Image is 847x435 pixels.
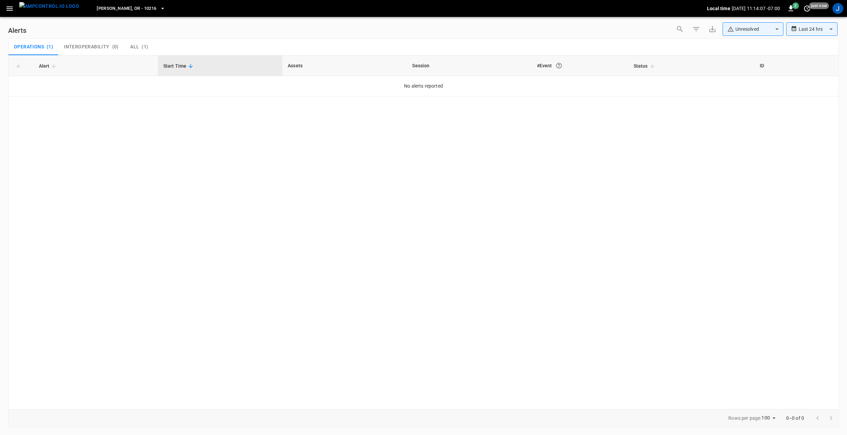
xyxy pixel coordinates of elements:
[64,44,109,50] span: Interoperability
[728,415,761,421] p: Rows per page:
[799,23,838,36] div: Last 24 hrs
[537,60,623,72] div: #Event
[802,3,813,14] button: set refresh interval
[761,413,778,423] div: 100
[112,44,119,50] span: ( 0 )
[792,2,799,9] span: 2
[786,415,804,421] p: 0–0 of 0
[94,2,168,15] button: [PERSON_NAME], OR - 10216
[163,62,195,70] span: Start Time
[47,44,53,50] span: ( 1 )
[142,44,148,50] span: ( 1 )
[754,55,839,76] th: ID
[407,55,531,76] th: Session
[732,5,780,12] p: [DATE] 11:14:07 -07:00
[832,3,843,14] div: profile-icon
[39,62,58,70] span: Alert
[634,62,657,70] span: Status
[282,55,407,76] th: Assets
[553,60,565,72] button: An event is a single occurrence of an issue. An alert groups related events for the same asset, m...
[8,76,839,96] td: No alerts reported
[19,2,79,10] img: ampcontrol.io logo
[707,5,730,12] p: Local time
[130,44,139,50] span: All
[14,44,44,50] span: Operations
[8,25,26,36] h6: Alerts
[809,2,829,9] span: just now
[727,26,773,33] div: Unresolved
[97,5,156,13] span: [PERSON_NAME], OR - 10216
